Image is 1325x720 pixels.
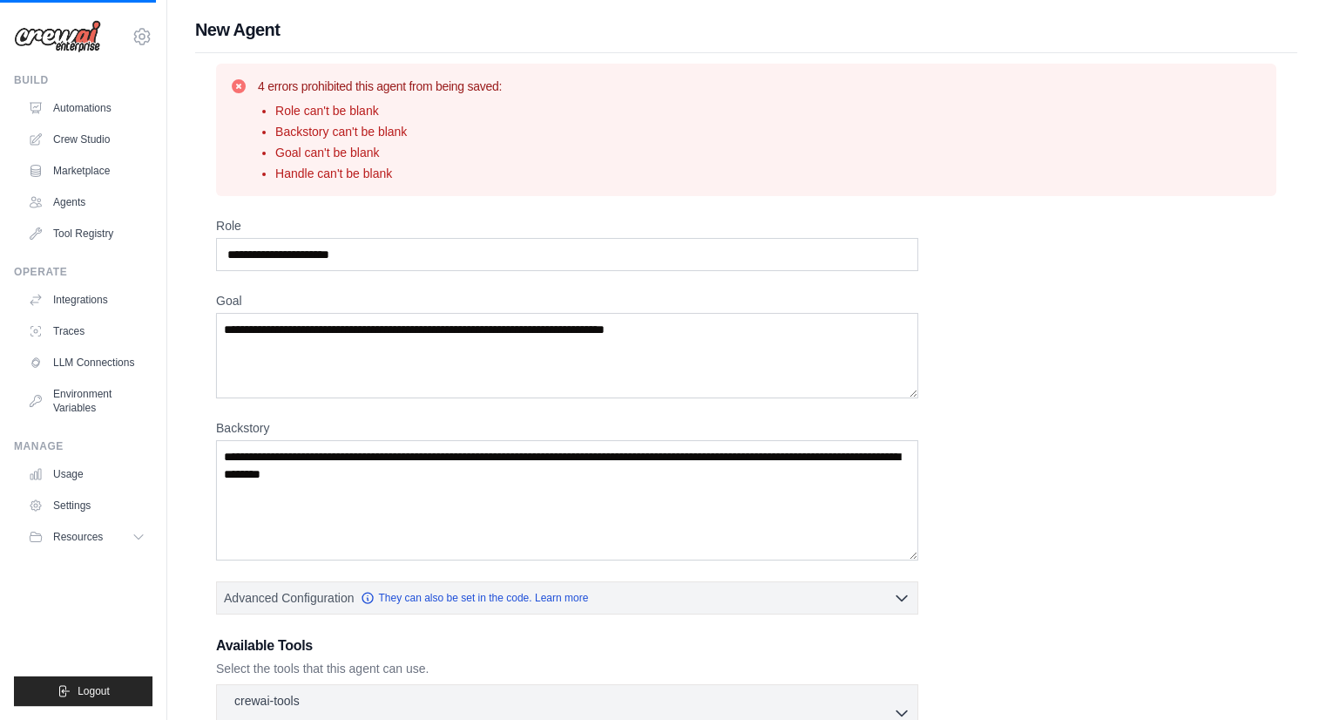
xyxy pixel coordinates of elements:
[21,492,152,520] a: Settings
[21,286,152,314] a: Integrations
[21,317,152,345] a: Traces
[21,188,152,216] a: Agents
[216,660,918,677] p: Select the tools that this agent can use.
[14,265,152,279] div: Operate
[21,380,152,422] a: Environment Variables
[14,73,152,87] div: Build
[275,165,502,182] li: Handle can't be blank
[216,635,918,656] h3: Available Tools
[216,292,918,309] label: Goal
[275,123,502,140] li: Backstory can't be blank
[234,692,300,710] p: crewai-tools
[21,126,152,153] a: Crew Studio
[14,676,152,706] button: Logout
[53,530,103,544] span: Resources
[14,20,101,53] img: Logo
[275,144,502,161] li: Goal can't be blank
[14,439,152,453] div: Manage
[21,157,152,185] a: Marketplace
[361,591,588,605] a: They can also be set in the code. Learn more
[21,523,152,551] button: Resources
[21,460,152,488] a: Usage
[216,419,918,437] label: Backstory
[275,102,502,119] li: Role can't be blank
[21,220,152,248] a: Tool Registry
[195,17,1297,42] h1: New Agent
[78,684,110,698] span: Logout
[224,589,354,607] span: Advanced Configuration
[21,94,152,122] a: Automations
[258,78,502,95] h3: 4 errors prohibited this agent from being saved:
[217,582,917,614] button: Advanced Configuration They can also be set in the code. Learn more
[21,349,152,377] a: LLM Connections
[216,217,918,234] label: Role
